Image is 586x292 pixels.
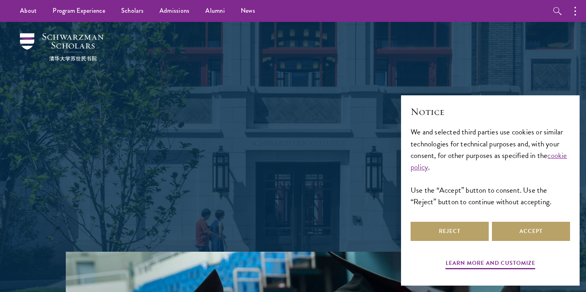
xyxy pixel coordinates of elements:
[411,126,570,207] div: We and selected third parties use cookies or similar technologies for technical purposes and, wit...
[411,150,567,173] a: cookie policy
[411,105,570,118] h2: Notice
[492,222,570,241] button: Accept
[446,258,535,270] button: Learn more and customize
[20,33,104,61] img: Schwarzman Scholars
[411,222,489,241] button: Reject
